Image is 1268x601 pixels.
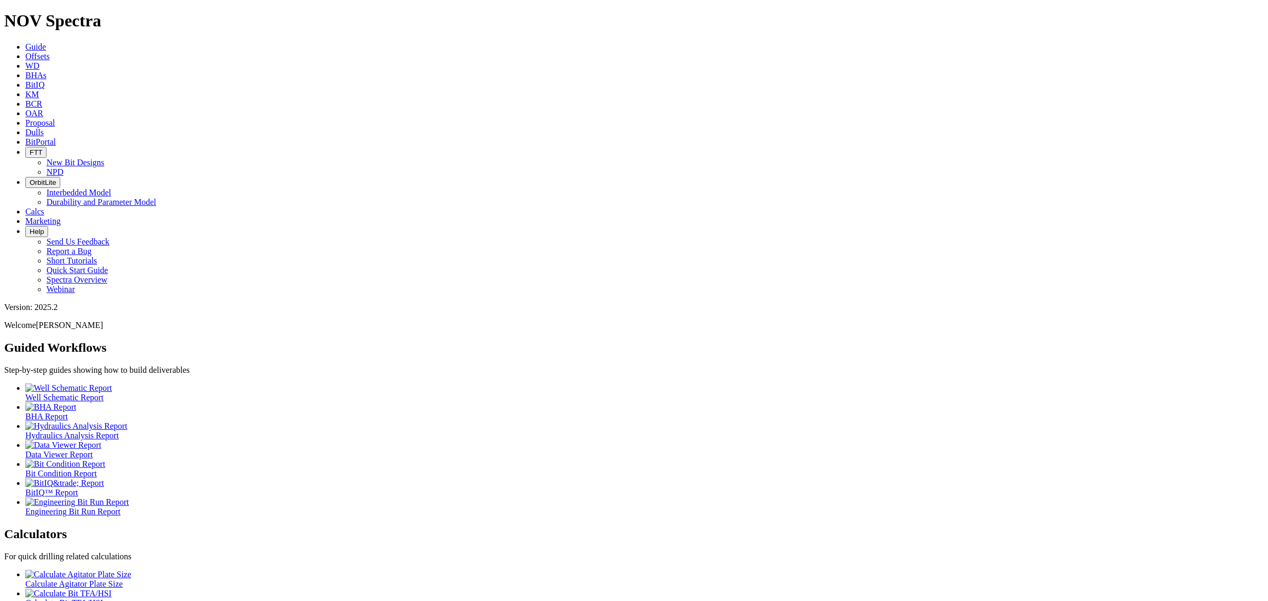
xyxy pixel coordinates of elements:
a: Interbedded Model [46,188,111,197]
span: OrbitLite [30,179,56,186]
h1: NOV Spectra [4,11,1264,31]
a: Short Tutorials [46,256,97,265]
a: Spectra Overview [46,275,107,284]
img: Bit Condition Report [25,459,105,469]
div: Version: 2025.2 [4,303,1264,312]
a: Offsets [25,52,50,61]
img: BHA Report [25,402,76,412]
a: NPD [46,167,63,176]
span: FTT [30,148,42,156]
img: Calculate Bit TFA/HSI [25,589,111,598]
a: Report a Bug [46,247,91,256]
p: Welcome [4,321,1264,330]
span: Help [30,228,44,236]
a: BHA Report BHA Report [25,402,1264,421]
a: Data Viewer Report Data Viewer Report [25,440,1264,459]
a: Quick Start Guide [46,266,108,275]
img: BitIQ&trade; Report [25,478,104,488]
button: OrbitLite [25,177,60,188]
span: Engineering Bit Run Report [25,507,120,516]
span: Well Schematic Report [25,393,104,402]
a: BHAs [25,71,46,80]
a: Marketing [25,217,61,226]
a: BCR [25,99,42,108]
a: WD [25,61,40,70]
span: BitIQ™ Report [25,488,78,497]
a: KM [25,90,39,99]
a: New Bit Designs [46,158,104,167]
p: Step-by-step guides showing how to build deliverables [4,365,1264,375]
a: Calcs [25,207,44,216]
img: Calculate Agitator Plate Size [25,570,131,579]
img: Engineering Bit Run Report [25,497,129,507]
a: Guide [25,42,46,51]
a: Send Us Feedback [46,237,109,246]
h2: Guided Workflows [4,341,1264,355]
a: BitPortal [25,137,56,146]
a: Webinar [46,285,75,294]
button: FTT [25,147,46,158]
a: Calculate Agitator Plate Size Calculate Agitator Plate Size [25,570,1264,588]
a: Proposal [25,118,55,127]
button: Help [25,226,48,237]
img: Data Viewer Report [25,440,101,450]
a: Bit Condition Report Bit Condition Report [25,459,1264,478]
a: Dulls [25,128,44,137]
span: Bit Condition Report [25,469,97,478]
span: Hydraulics Analysis Report [25,431,119,440]
a: BitIQ&trade; Report BitIQ™ Report [25,478,1264,497]
span: Data Viewer Report [25,450,93,459]
span: BHA Report [25,412,68,421]
p: For quick drilling related calculations [4,552,1264,561]
a: OAR [25,109,43,118]
a: Durability and Parameter Model [46,198,156,206]
a: Well Schematic Report Well Schematic Report [25,383,1264,402]
img: Hydraulics Analysis Report [25,421,127,431]
span: [PERSON_NAME] [36,321,103,330]
img: Well Schematic Report [25,383,112,393]
a: Hydraulics Analysis Report Hydraulics Analysis Report [25,421,1264,440]
a: BitIQ [25,80,44,89]
a: Engineering Bit Run Report Engineering Bit Run Report [25,497,1264,516]
h2: Calculators [4,527,1264,541]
